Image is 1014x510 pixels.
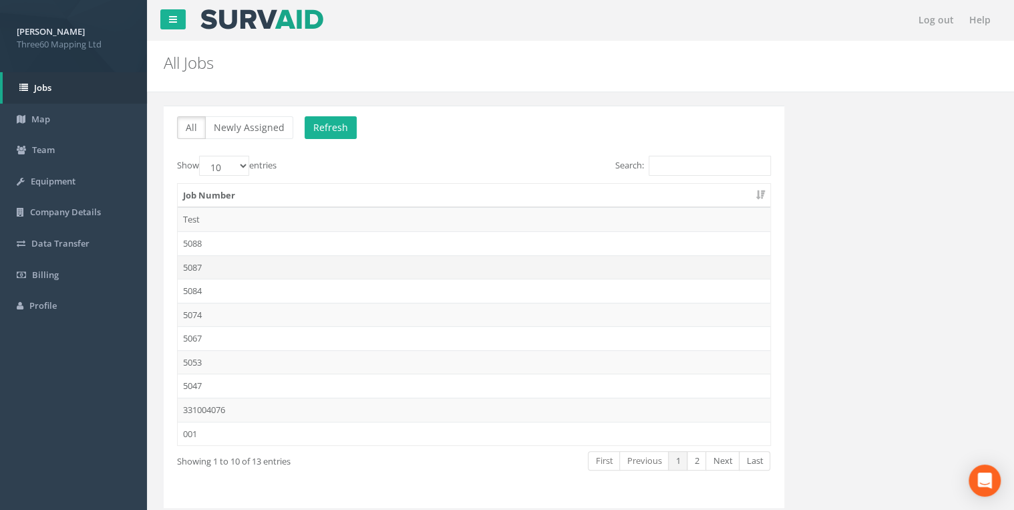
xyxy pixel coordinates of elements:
span: Three60 Mapping Ltd [17,38,130,51]
span: Jobs [34,82,51,94]
td: 5074 [178,303,770,327]
button: Refresh [305,116,357,139]
a: 1 [668,451,687,471]
a: 2 [687,451,706,471]
a: First [588,451,620,471]
td: 5047 [178,374,770,398]
span: Equipment [31,175,75,187]
label: Search: [615,156,771,176]
span: Billing [32,269,59,281]
td: 001 [178,422,770,446]
td: 5088 [178,231,770,255]
td: 5067 [178,326,770,350]
button: All [177,116,206,139]
a: Next [705,451,739,471]
strong: [PERSON_NAME] [17,25,85,37]
td: 5084 [178,279,770,303]
button: Newly Assigned [205,116,293,139]
span: Data Transfer [31,237,90,249]
span: Company Details [30,206,101,218]
span: Team [32,144,55,156]
a: [PERSON_NAME] Three60 Mapping Ltd [17,22,130,50]
span: Map [31,113,50,125]
select: Showentries [199,156,249,176]
th: Job Number: activate to sort column ascending [178,184,770,208]
td: 331004076 [178,398,770,422]
h2: All Jobs [164,54,855,72]
div: Showing 1 to 10 of 13 entries [177,450,413,468]
a: Jobs [3,72,147,104]
td: Test [178,207,770,231]
a: Previous [619,451,669,471]
div: Open Intercom Messenger [969,465,1001,497]
td: 5053 [178,350,770,374]
td: 5087 [178,255,770,279]
span: Profile [29,299,57,311]
label: Show entries [177,156,277,176]
input: Search: [649,156,771,176]
a: Last [739,451,770,471]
